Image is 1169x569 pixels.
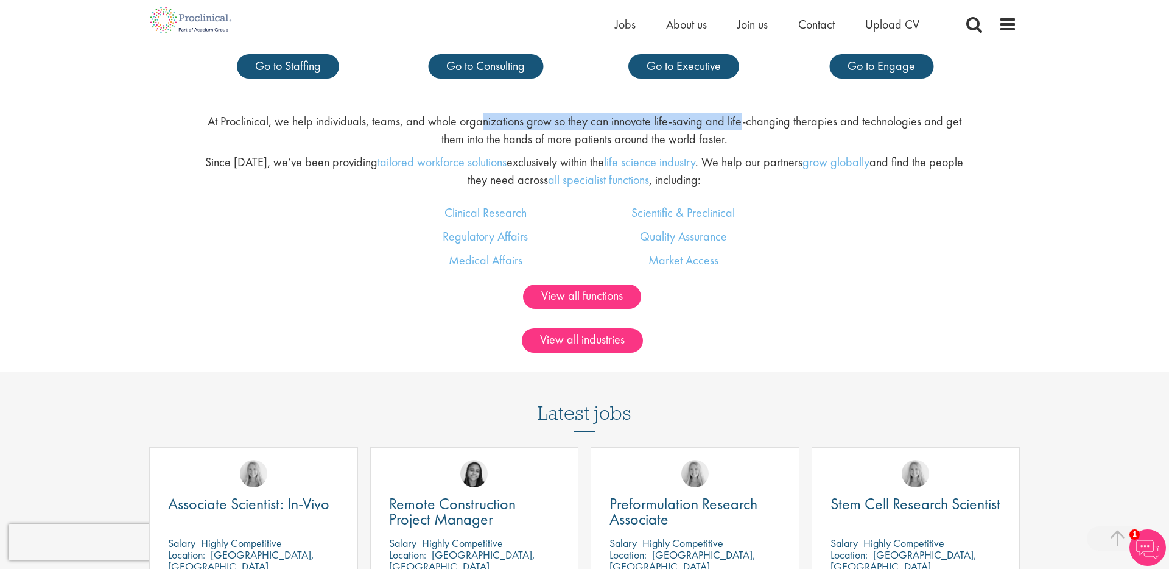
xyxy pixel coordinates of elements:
[9,524,164,560] iframe: reCAPTCHA
[737,16,768,32] a: Join us
[168,493,329,514] span: Associate Scientist: In-Vivo
[428,54,543,79] a: Go to Consulting
[830,497,1002,512] a: Stem Cell Research Scientist
[902,460,929,487] img: Shannon Briggs
[201,536,282,550] p: Highly Competitive
[422,536,503,550] p: Highly Competitive
[642,536,723,550] p: Highly Competitive
[830,548,868,562] span: Location:
[377,154,507,170] a: tailored workforce solutions
[198,154,971,188] p: Since [DATE], we’ve been providing exclusively within the . We help our partners and find the peo...
[1129,529,1140,540] span: 1
[865,16,919,32] a: Upload CV
[389,497,560,527] a: Remote Construction Project Manager
[198,113,971,147] p: At Proclinical, we help individuals, teams, and whole organizations grow so they can innovate lif...
[446,58,525,74] span: Go to Consulting
[609,536,637,550] span: Salary
[168,536,195,550] span: Salary
[830,493,1000,514] span: Stem Cell Research Scientist
[615,16,636,32] a: Jobs
[848,58,915,74] span: Go to Engage
[389,536,416,550] span: Salary
[460,460,488,487] img: Eloise Coly
[255,58,321,74] span: Go to Staffing
[628,54,739,79] a: Go to Executive
[863,536,944,550] p: Highly Competitive
[522,328,643,353] a: View all industries
[444,205,527,221] a: Clinical Research
[802,154,869,170] a: grow globally
[604,154,695,170] a: life science industry
[829,54,933,79] a: Go to Engage
[648,252,718,268] a: Market Access
[681,460,709,487] img: Shannon Briggs
[548,172,649,188] a: all specialist functions
[443,228,528,244] a: Regulatory Affairs
[523,284,641,309] a: View all functions
[666,16,707,32] a: About us
[609,493,757,529] span: Preformulation Research Associate
[647,58,721,74] span: Go to Executive
[631,205,735,221] a: Scientific & Preclinical
[538,372,631,432] h3: Latest jobs
[240,460,267,487] img: Shannon Briggs
[168,548,205,562] span: Location:
[1129,529,1166,566] img: Chatbot
[798,16,835,32] a: Contact
[168,497,339,512] a: Associate Scientist: In-Vivo
[609,548,647,562] span: Location:
[389,493,516,529] span: Remote Construction Project Manager
[830,536,858,550] span: Salary
[389,548,426,562] span: Location:
[640,228,727,244] a: Quality Assurance
[237,54,339,79] a: Go to Staffing
[609,497,781,527] a: Preformulation Research Associate
[449,252,522,268] a: Medical Affairs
